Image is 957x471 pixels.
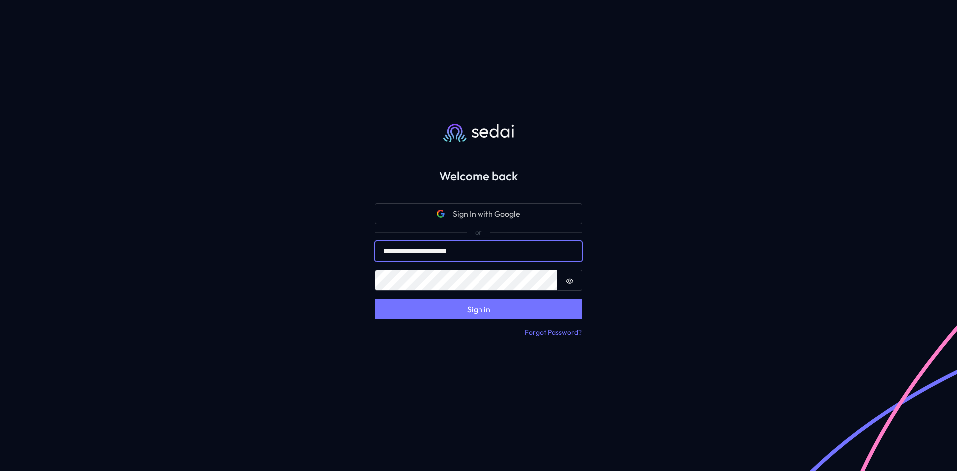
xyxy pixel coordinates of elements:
svg: Google icon [437,210,445,218]
button: Google iconSign In with Google [375,203,582,224]
span: Sign In with Google [453,208,520,220]
h2: Welcome back [359,169,598,183]
button: Forgot Password? [524,327,582,338]
button: Show password [557,270,582,291]
button: Sign in [375,299,582,319]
